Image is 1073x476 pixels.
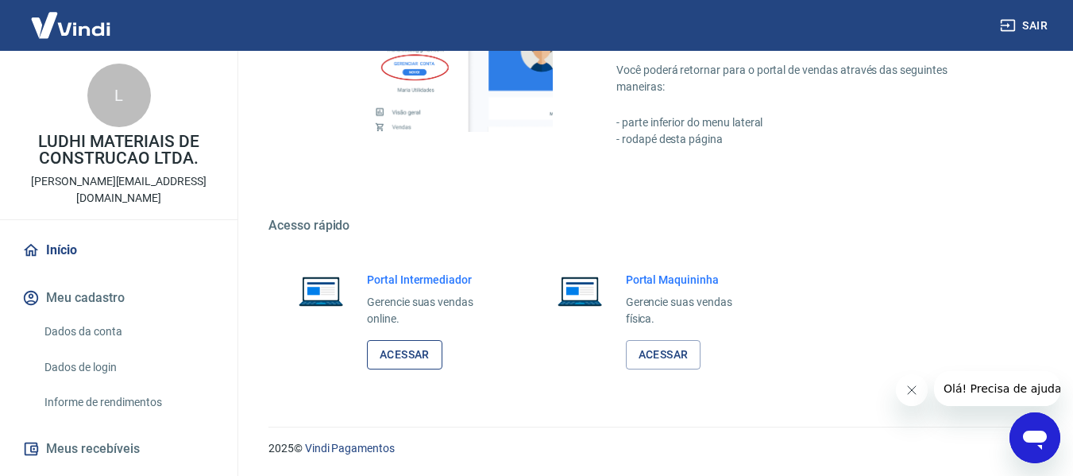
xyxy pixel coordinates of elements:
[997,11,1054,41] button: Sair
[19,281,218,315] button: Meu cadastro
[38,351,218,384] a: Dados de login
[268,440,1035,457] p: 2025 ©
[626,294,758,327] p: Gerencie suas vendas física.
[305,442,395,455] a: Vindi Pagamentos
[1009,412,1060,463] iframe: Botão para abrir a janela de mensagens
[38,315,218,348] a: Dados da conta
[616,114,997,131] p: - parte inferior do menu lateral
[626,340,701,370] a: Acessar
[19,1,122,49] img: Vindi
[896,374,928,406] iframe: Fechar mensagem
[13,173,225,207] p: [PERSON_NAME][EMAIL_ADDRESS][DOMAIN_NAME]
[616,131,997,148] p: - rodapé desta página
[616,62,997,95] p: Você poderá retornar para o portal de vendas através das seguintes maneiras:
[934,371,1060,406] iframe: Mensagem da empresa
[87,64,151,127] div: L
[38,386,218,419] a: Informe de rendimentos
[626,272,758,288] h6: Portal Maquininha
[13,134,225,167] p: LUDHI MATERIAIS DE CONSTRUCAO LTDA.
[268,218,1035,234] h5: Acesso rápido
[288,272,354,310] img: Imagem de um notebook aberto
[19,431,218,466] button: Meus recebíveis
[367,294,499,327] p: Gerencie suas vendas online.
[367,340,442,370] a: Acessar
[10,11,133,24] span: Olá! Precisa de ajuda?
[546,272,613,310] img: Imagem de um notebook aberto
[19,233,218,268] a: Início
[367,272,499,288] h6: Portal Intermediador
